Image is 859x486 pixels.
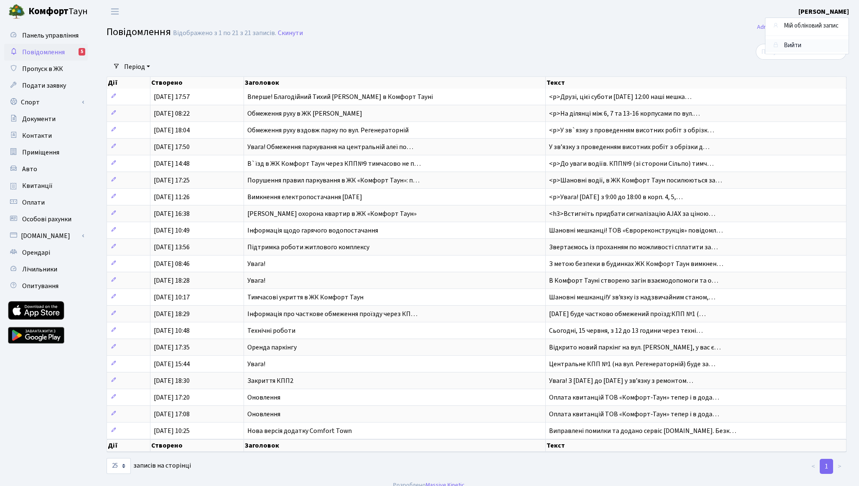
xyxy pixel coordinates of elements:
[247,109,362,118] span: Обмеження руху в ЖК [PERSON_NAME]
[247,326,295,335] span: Технічні роботи
[22,248,50,257] span: Орендарі
[546,439,846,452] th: Текст
[4,94,88,111] a: Спорт
[549,326,703,335] span: Сьогодні, 15 червня, з 12 до 13 години через техні…
[4,111,88,127] a: Документи
[549,426,736,435] span: Виправлені помилки та додано сервіс [DOMAIN_NAME]. Безк…
[247,192,362,202] span: Вимкнення електропостачання [DATE]
[154,293,190,302] span: [DATE] 10:17
[4,278,88,294] a: Опитування
[121,60,153,74] a: Період
[22,265,57,274] span: Лічильники
[4,27,88,44] a: Панель управління
[4,77,88,94] a: Подати заявку
[154,126,190,135] span: [DATE] 18:04
[247,426,352,435] span: Нова версія додатку Comfort Town
[107,77,150,89] th: Дії
[244,77,546,89] th: Заголовок
[546,77,846,89] th: Текст
[247,410,280,419] span: Оновлення
[22,48,65,57] span: Повідомлення
[107,439,150,452] th: Дії
[4,244,88,261] a: Орендарі
[278,29,303,37] a: Скинути
[4,61,88,77] a: Пропуск в ЖК
[820,459,833,474] a: 1
[4,127,88,144] a: Контакти
[107,458,191,474] label: записів на сторінці
[154,343,190,352] span: [DATE] 17:35
[154,410,190,419] span: [DATE] 17:08
[798,7,849,17] a: [PERSON_NAME]
[549,92,691,101] span: <p>Друзі, цієї суботи [DATE] 12:00 наші мешка…
[247,259,265,268] span: Увага!
[107,458,131,474] select: записів на сторінці
[244,439,546,452] th: Заголовок
[4,194,88,211] a: Оплати
[4,44,88,61] a: Повідомлення5
[154,309,190,319] span: [DATE] 18:29
[154,226,190,235] span: [DATE] 10:49
[154,393,190,402] span: [DATE] 17:20
[549,343,721,352] span: Відкрито новий паркінг на вул. [PERSON_NAME], у вас є…
[247,126,409,135] span: Обмеження руху вздовж парку по вул. Регенераторній
[154,326,190,335] span: [DATE] 10:48
[549,176,722,185] span: <p>Шановні водії, в ЖК Комфорт Таун посилюються за…
[247,159,421,168] span: В`їзд в ЖК Комфорт Таун через КПП№9 тимчасово не п…
[247,293,363,302] span: Тимчасові укриття в ЖК Комфорт Таун
[549,293,715,302] span: Шановні мешканці!У зв'язку із надзвичайним станом,…
[154,192,190,202] span: [DATE] 11:26
[4,161,88,177] a: Авто
[247,309,417,319] span: Інформація про часткове обмеження проїзду через КП…
[549,126,714,135] span: <p>У зв`язку з проведенням висотних робіт з обрізк…
[22,165,37,174] span: Авто
[247,376,293,385] span: Закриття КПП2
[154,159,190,168] span: [DATE] 14:48
[549,259,723,268] span: З метою безпеки в будинках ЖК Комфорт Таун вимкнен…
[247,92,433,101] span: Вперше! Благодійний Тихий [PERSON_NAME] в Комфорт Тауні
[28,5,88,19] span: Таун
[22,131,52,140] span: Контакти
[549,359,715,369] span: Центральне КПП №1 (на вул. Регенераторній) буде за…
[247,209,417,218] span: [PERSON_NAME] охорона квартир в ЖК «Комфорт Таун»
[22,215,71,224] span: Особові рахунки
[549,276,718,285] span: В Комфорт Тауні створено загін взаємодопомоги та о…
[247,343,297,352] span: Оренда паркінгу
[247,142,413,152] span: Увага! Обмеження паркування на центральній алеї по…
[549,410,719,419] span: Оплата квитанцій ТОВ «Комфорт-Таун» тепер і в дода…
[104,5,125,18] button: Переключити навігацію
[22,31,79,40] span: Панель управління
[154,276,190,285] span: [DATE] 18:28
[28,5,69,18] b: Комфорт
[549,309,706,319] span: [DATE] буде частково обмежений проїзд:КПП №1 (…
[757,23,773,31] a: Admin
[173,29,276,37] div: Відображено з 1 по 21 з 21 записів.
[4,177,88,194] a: Квитанції
[247,393,280,402] span: Оновлення
[4,211,88,228] a: Особові рахунки
[154,376,190,385] span: [DATE] 18:30
[247,359,265,369] span: Увага!
[154,359,190,369] span: [DATE] 15:44
[8,3,25,20] img: logo.png
[154,176,190,185] span: [DATE] 17:25
[22,64,63,73] span: Пропуск в ЖК
[549,109,700,118] span: <p>На ділянці між 6, 7 та 13-16 корпусами по вул.…
[549,376,693,385] span: Увага! З [DATE] до [DATE] у зв’язку з ремонтом…
[22,198,45,207] span: Оплати
[549,142,709,152] span: У звʼязку з проведенням висотних робіт з обрізки д…
[22,148,59,157] span: Приміщення
[4,228,88,244] a: [DOMAIN_NAME]
[549,192,683,202] span: <p>Увага! [DATE] з 9:00 до 18:00 в корп. 4, 5,…
[765,39,849,52] a: Вийти
[22,181,53,190] span: Квитанції
[247,243,369,252] span: Підтримка роботи житлового комплексу
[107,25,171,39] span: Повідомлення
[549,159,714,168] span: <p>До уваги водіїв. КПП№9 (зі сторони Сільпо) тимч…
[4,144,88,161] a: Приміщення
[150,439,244,452] th: Створено
[22,114,56,124] span: Документи
[22,281,58,291] span: Опитування
[154,426,190,435] span: [DATE] 10:25
[247,276,265,285] span: Увага!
